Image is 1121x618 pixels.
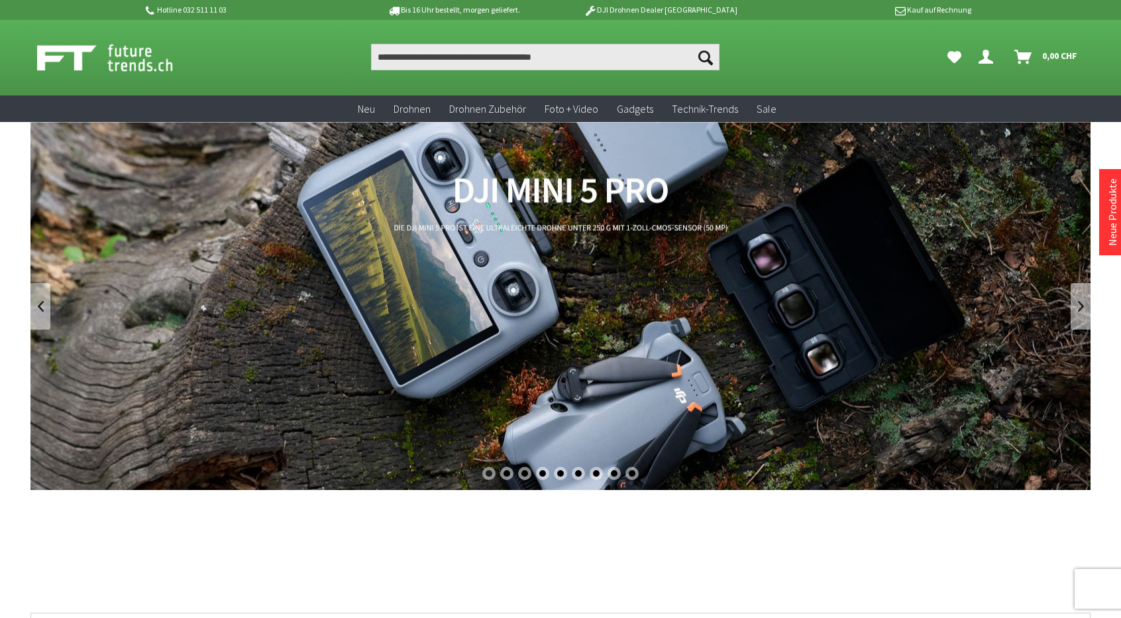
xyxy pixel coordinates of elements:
[350,2,557,18] p: Bis 16 Uhr bestellt, morgen geliefert.
[973,44,1004,70] a: Dein Konto
[747,95,786,123] a: Sale
[1009,44,1084,70] a: Warenkorb
[617,102,653,115] span: Gadgets
[1042,45,1077,66] span: 0,00 CHF
[37,41,202,74] img: Shop Futuretrends - zur Startseite wechseln
[692,44,720,70] button: Suchen
[590,467,603,480] div: 7
[941,44,968,70] a: Meine Favoriten
[757,102,776,115] span: Sale
[536,467,549,480] div: 4
[30,122,1091,490] a: DJI Mini 5 Pro
[535,95,608,123] a: Foto + Video
[348,95,384,123] a: Neu
[1106,178,1119,246] a: Neue Produkte
[384,95,440,123] a: Drohnen
[500,467,513,480] div: 2
[358,102,375,115] span: Neu
[764,2,971,18] p: Kauf auf Rechnung
[394,102,431,115] span: Drohnen
[625,467,639,480] div: 9
[518,467,531,480] div: 3
[545,102,598,115] span: Foto + Video
[554,467,567,480] div: 5
[608,467,621,480] div: 8
[557,2,764,18] p: DJI Drohnen Dealer [GEOGRAPHIC_DATA]
[663,95,747,123] a: Technik-Trends
[371,44,720,70] input: Produkt, Marke, Kategorie, EAN, Artikelnummer…
[608,95,663,123] a: Gadgets
[672,102,738,115] span: Technik-Trends
[143,2,350,18] p: Hotline 032 511 11 03
[449,102,526,115] span: Drohnen Zubehör
[482,467,496,480] div: 1
[572,467,585,480] div: 6
[440,95,535,123] a: Drohnen Zubehör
